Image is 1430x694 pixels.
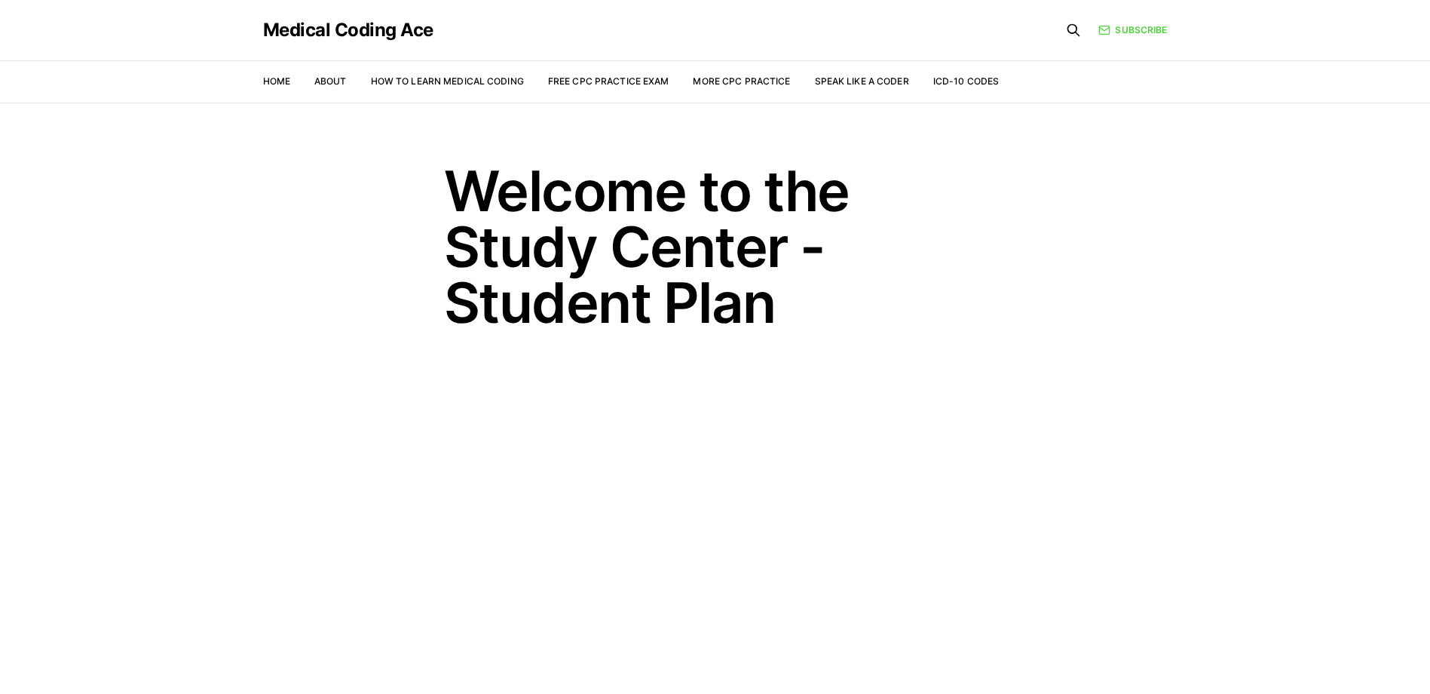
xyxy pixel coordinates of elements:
[263,21,433,39] a: Medical Coding Ace
[548,75,669,87] a: Free CPC Practice Exam
[371,75,524,87] a: How to Learn Medical Coding
[263,75,290,87] a: Home
[314,75,347,87] a: About
[444,163,987,330] h1: Welcome to the Study Center - Student Plan
[693,75,790,87] a: More CPC Practice
[815,75,909,87] a: Speak Like a Coder
[933,75,999,87] a: ICD-10 Codes
[1098,23,1167,37] a: Subscribe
